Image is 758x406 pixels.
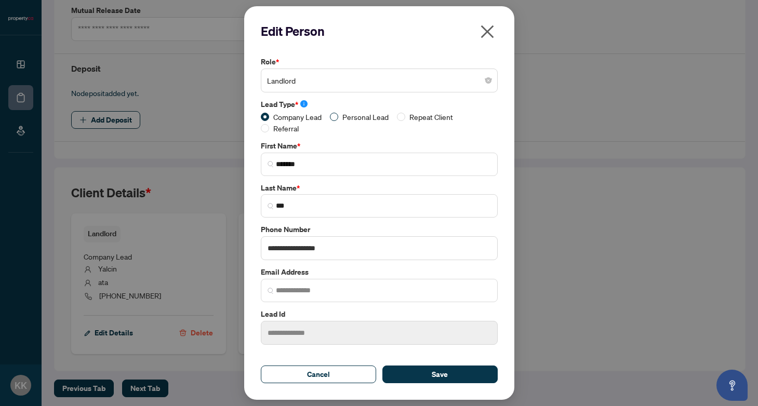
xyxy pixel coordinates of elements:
[261,266,498,278] label: Email Address
[307,366,330,383] span: Cancel
[261,366,376,383] button: Cancel
[267,71,491,90] span: Landlord
[261,99,498,110] label: Lead Type
[261,182,498,194] label: Last Name
[261,308,498,320] label: Lead Id
[268,203,274,209] img: search_icon
[261,56,498,67] label: Role
[479,23,496,40] span: close
[432,366,448,383] span: Save
[269,123,303,134] span: Referral
[268,161,274,167] img: search_icon
[269,111,326,123] span: Company Lead
[261,23,498,39] h2: Edit Person
[268,288,274,294] img: search_icon
[485,77,491,84] span: close-circle
[405,111,457,123] span: Repeat Client
[716,370,748,401] button: Open asap
[300,100,308,107] span: info-circle
[338,111,393,123] span: Personal Lead
[382,366,498,383] button: Save
[261,224,498,235] label: Phone Number
[261,140,498,152] label: First Name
